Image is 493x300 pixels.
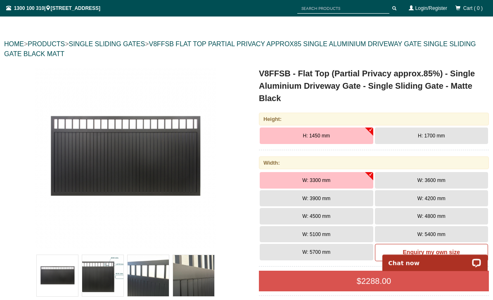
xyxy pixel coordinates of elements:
img: V8FFSB - Flat Top (Partial Privacy approx.85%) - Single Aluminium Driveway Gate - Single Sliding ... [37,255,78,296]
img: V8FFSB - Flat Top (Partial Privacy approx.85%) - Single Aluminium Driveway Gate - Single Sliding ... [35,67,216,249]
button: H: 1450 mm [260,128,373,144]
a: Login/Register [415,5,447,11]
a: HOME [4,40,24,47]
input: SEARCH PRODUCTS [297,3,389,14]
span: W: 4200 mm [417,196,446,201]
button: W: 4500 mm [260,208,373,224]
button: W: 5700 mm [260,244,373,260]
span: W: 3900 mm [302,196,330,201]
a: 1300 100 310 [14,5,44,11]
div: $ [259,271,489,291]
span: 2288.00 [361,276,391,286]
button: H: 1700 mm [375,128,488,144]
img: V8FFSB - Flat Top (Partial Privacy approx.85%) - Single Aluminium Driveway Gate - Single Sliding ... [173,255,214,296]
span: | [STREET_ADDRESS] [6,5,100,11]
button: W: 3600 mm [375,172,488,189]
button: W: 4800 mm [375,208,488,224]
span: W: 5700 mm [302,249,330,255]
button: W: 4200 mm [375,190,488,207]
iframe: LiveChat chat widget [377,245,493,271]
div: > > > [4,31,489,67]
a: SINGLE SLIDING GATES [69,40,145,47]
span: H: 1450 mm [303,133,330,139]
span: W: 4500 mm [302,213,330,219]
a: V8FFSB - Flat Top (Partial Privacy approx.85%) - Single Aluminium Driveway Gate - Single Sliding ... [5,67,246,249]
span: Cart ( 0 ) [463,5,483,11]
img: V8FFSB - Flat Top (Partial Privacy approx.85%) - Single Aluminium Driveway Gate - Single Sliding ... [128,255,169,296]
span: W: 3300 mm [302,177,330,183]
h1: V8FFSB - Flat Top (Partial Privacy approx.85%) - Single Aluminium Driveway Gate - Single Sliding ... [259,67,489,104]
a: Enquiry my own size [375,244,488,261]
button: W: 3900 mm [260,190,373,207]
img: V8FFSB - Flat Top (Partial Privacy approx.85%) - Single Aluminium Driveway Gate - Single Sliding ... [82,255,123,296]
div: Height: [259,113,489,125]
span: W: 4800 mm [417,213,446,219]
span: W: 3600 mm [417,177,446,183]
a: V8FFSB FLAT TOP PARTIAL PRIVACY APPROX85 SINGLE ALUMINIUM DRIVEWAY GATE SINGLE SLIDING GATE BLACK... [4,40,476,57]
span: W: 5100 mm [302,231,330,237]
a: PRODUCTS [28,40,65,47]
span: H: 1700 mm [418,133,445,139]
div: Width: [259,156,489,169]
button: W: 5400 mm [375,226,488,243]
button: W: 3300 mm [260,172,373,189]
span: W: 5400 mm [417,231,446,237]
button: W: 5100 mm [260,226,373,243]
